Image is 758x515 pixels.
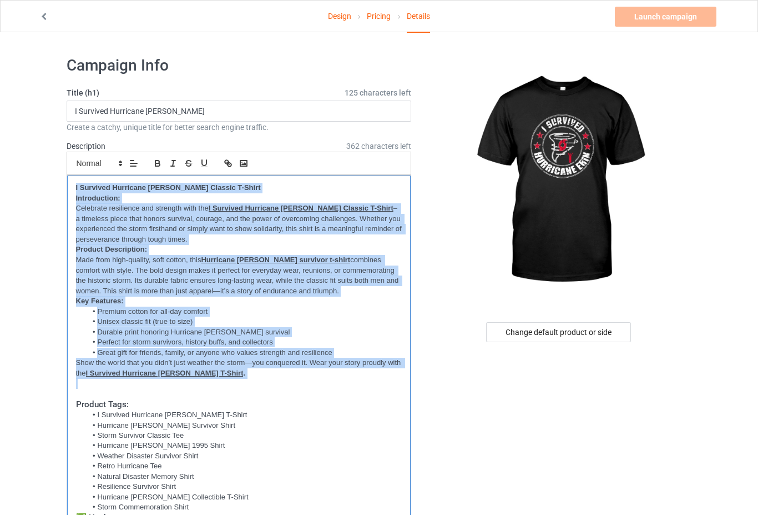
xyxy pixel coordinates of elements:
[87,317,402,327] li: Unisex classic fit (true to size)
[67,122,412,133] div: Create a catchy, unique title for better search engine traffic.
[345,87,411,98] span: 125 characters left
[87,327,402,337] li: Durable print honoring Hurricane [PERSON_NAME] survival
[76,183,261,192] strong: I Survived Hurricane [PERSON_NAME] Classic T-Shirt
[243,369,245,377] strong: .
[209,204,393,212] a: I Survived Hurricane [PERSON_NAME] Classic T-Shirt
[76,399,402,411] h3: Product Tags:
[87,482,402,492] li: Resilience Survivor Shirt
[67,87,412,98] label: Title (h1)
[67,56,412,76] h1: Campaign Info
[76,358,402,378] p: Show the world that you didn’t just weather the storm—you conquered it. Wear your story proudly w...
[87,410,402,420] li: I Survived Hurricane [PERSON_NAME] T-Shirt
[87,337,402,347] li: Perfect for storm survivors, history buffs, and collectors
[87,421,402,431] li: Hurricane [PERSON_NAME] Survivor Shirt
[407,1,430,33] div: Details
[76,245,148,253] strong: Product Description:
[87,307,402,317] li: Premium cotton for all-day comfort
[367,1,391,32] a: Pricing
[87,441,402,451] li: Hurricane [PERSON_NAME] 1995 Shirt
[67,142,105,151] label: Description
[87,472,402,482] li: Natural Disaster Memory Shirt
[76,203,402,244] p: Celebrate resilience and strength with the – a timeless piece that honors survival, courage, and ...
[201,256,350,264] a: Hurricane [PERSON_NAME] survivor t-shirt
[486,322,631,342] div: Change default product or side
[87,451,402,461] li: Weather Disaster Survivor Shirt
[328,1,351,32] a: Design
[76,297,124,305] strong: Key Features:
[87,492,402,502] li: Hurricane [PERSON_NAME] Collectible T-Shirt
[87,502,402,512] li: Storm Commemoration Shirt
[87,431,402,441] li: Storm Survivor Classic Tee
[87,461,402,471] li: Retro Hurricane Tee
[87,348,402,358] li: Great gift for friends, family, or anyone who values strength and resilience
[76,255,402,296] p: Made from high-quality, soft cotton, this combines comfort with style. The bold design makes it p...
[86,369,244,377] a: I Survived Hurricane [PERSON_NAME] T-Shirt
[346,141,411,152] span: 362 characters left
[76,194,120,202] strong: Introduction:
